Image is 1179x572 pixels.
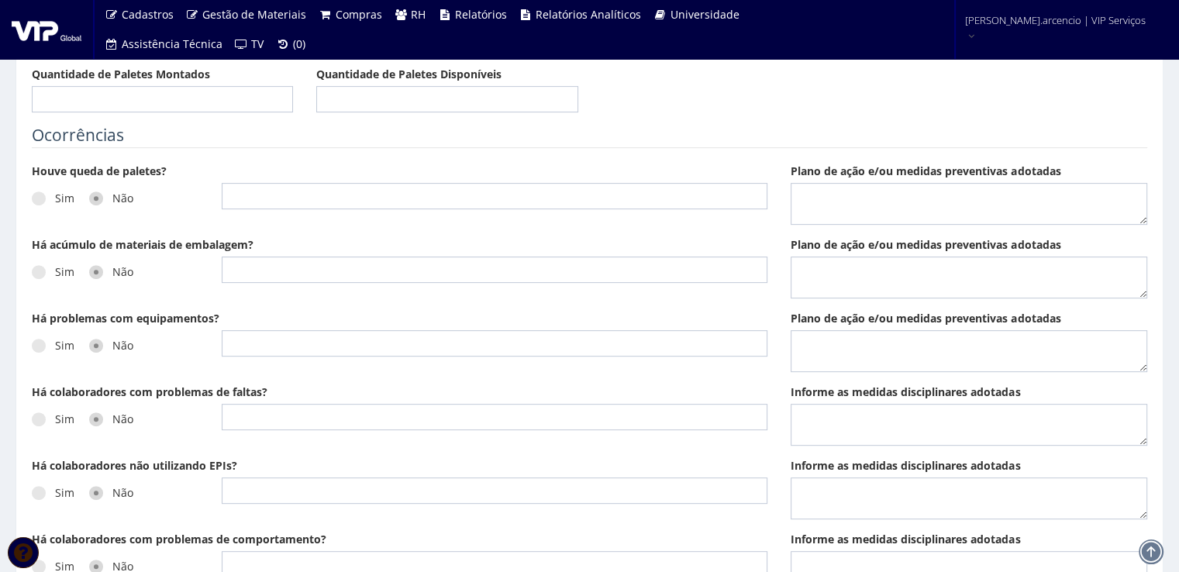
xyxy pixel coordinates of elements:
[122,7,174,22] span: Cadastros
[12,18,81,41] img: logo
[293,36,305,51] span: (0)
[671,7,739,22] span: Universidade
[791,311,1060,326] label: Plano de ação e/ou medidas preventivas adotadas
[791,237,1060,253] label: Plano de ação e/ou medidas preventivas adotadas
[251,36,264,51] span: TV
[791,458,1020,474] label: Informe as medidas disciplinares adotadas
[32,237,253,253] label: Há acúmulo de materiais de embalagem?
[32,458,237,474] label: Há colaboradores não utilizando EPIs?
[791,164,1060,179] label: Plano de ação e/ou medidas preventivas adotadas
[229,29,271,59] a: TV
[89,338,133,353] label: Não
[455,7,507,22] span: Relatórios
[791,384,1020,400] label: Informe as medidas disciplinares adotadas
[32,191,74,206] label: Sim
[32,532,326,547] label: Há colaboradores com problemas de comportamento?
[89,485,133,501] label: Não
[202,7,306,22] span: Gestão de Materiais
[32,264,74,280] label: Sim
[791,532,1020,547] label: Informe as medidas disciplinares adotadas
[536,7,641,22] span: Relatórios Analíticos
[32,338,74,353] label: Sim
[270,29,312,59] a: (0)
[32,164,167,179] label: Houve queda de paletes?
[316,67,502,82] label: Quantidade de Paletes Disponíveis
[89,412,133,427] label: Não
[98,29,229,59] a: Assistência Técnica
[32,412,74,427] label: Sim
[89,264,133,280] label: Não
[32,67,210,82] label: Quantidade de Paletes Montados
[411,7,426,22] span: RH
[89,191,133,206] label: Não
[32,384,267,400] label: Há colaboradores com problemas de faltas?
[32,485,74,501] label: Sim
[122,36,222,51] span: Assistência Técnica
[32,124,1147,148] legend: Ocorrências
[965,12,1146,28] span: [PERSON_NAME].arcencio | VIP Serviços
[32,311,219,326] label: Há problemas com equipamentos?
[336,7,382,22] span: Compras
